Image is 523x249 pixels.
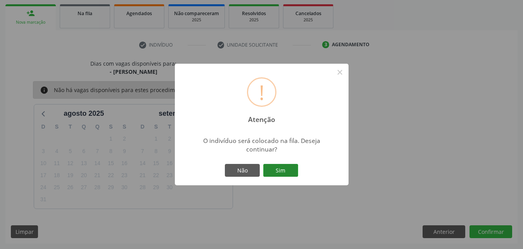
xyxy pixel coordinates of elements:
[241,110,282,124] h2: Atenção
[333,66,347,79] button: Close this dialog
[193,136,330,153] div: O indivíduo será colocado na fila. Deseja continuar?
[225,164,260,177] button: Não
[259,78,264,106] div: !
[263,164,298,177] button: Sim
